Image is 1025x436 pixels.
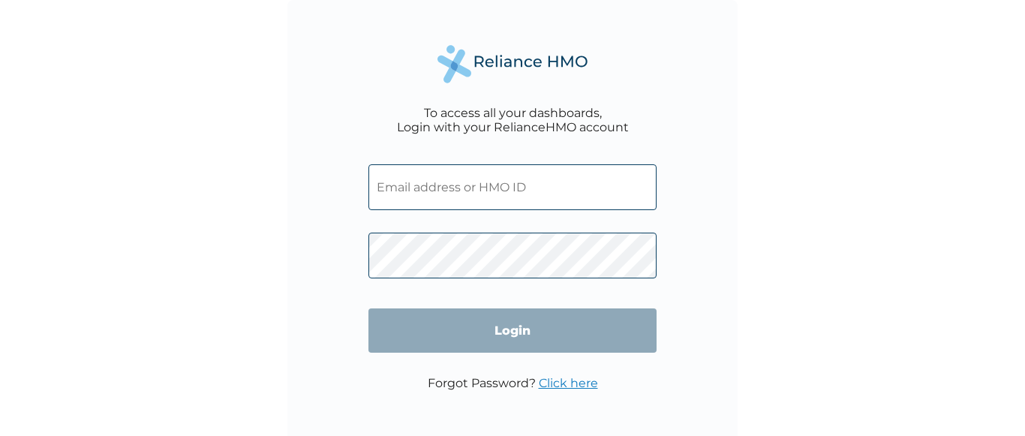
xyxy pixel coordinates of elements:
[437,45,588,83] img: Reliance Health's Logo
[368,308,657,353] input: Login
[397,106,629,134] div: To access all your dashboards, Login with your RelianceHMO account
[428,376,598,390] p: Forgot Password?
[368,164,657,210] input: Email address or HMO ID
[539,376,598,390] a: Click here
